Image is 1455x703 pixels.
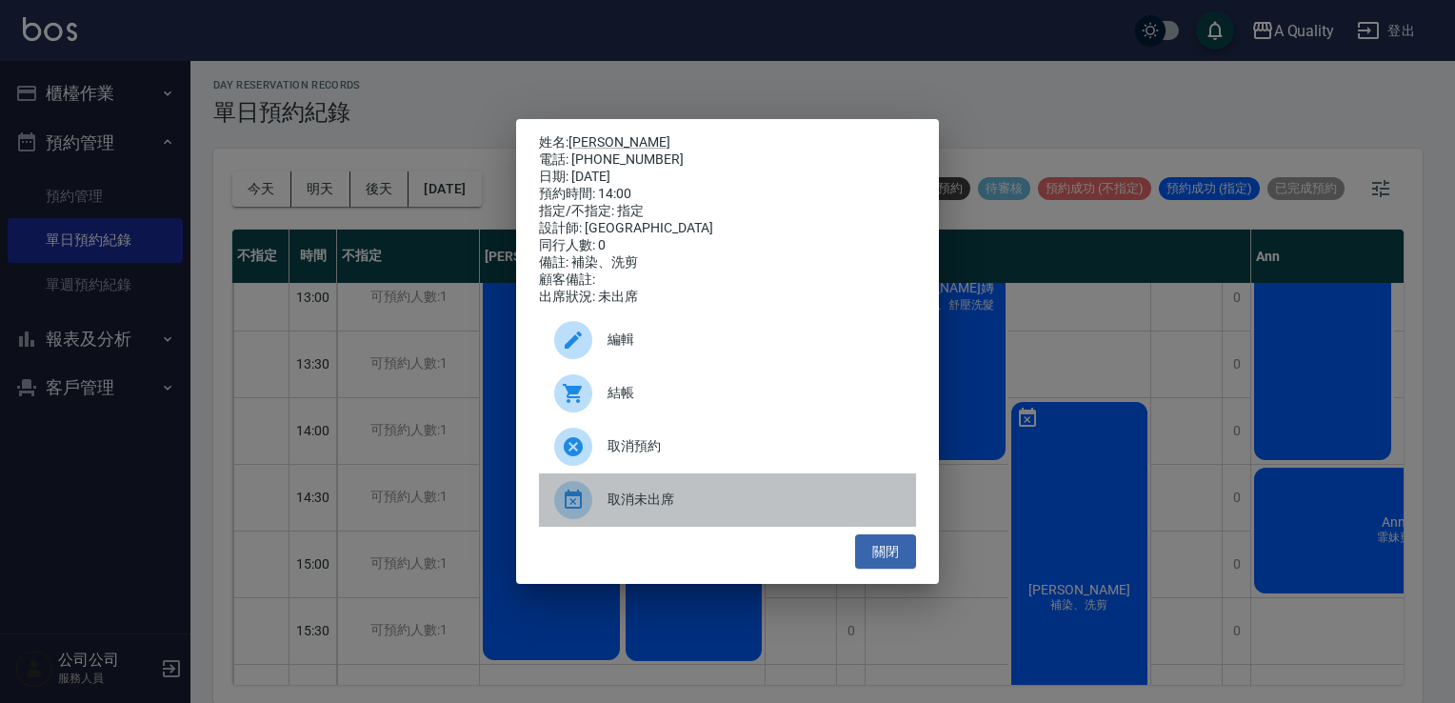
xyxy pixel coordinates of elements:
button: 關閉 [855,534,916,570]
div: 取消未出席 [539,473,916,527]
span: 結帳 [608,383,901,403]
div: 指定/不指定: 指定 [539,203,916,220]
div: 同行人數: 0 [539,237,916,254]
div: 日期: [DATE] [539,169,916,186]
div: 電話: [PHONE_NUMBER] [539,151,916,169]
a: 結帳 [539,367,916,420]
div: 編輯 [539,313,916,367]
div: 備註: 補染、洗剪 [539,254,916,271]
div: 出席狀況: 未出席 [539,289,916,306]
div: 預約時間: 14:00 [539,186,916,203]
div: 顧客備註: [539,271,916,289]
p: 姓名: [539,134,916,151]
span: 編輯 [608,330,901,350]
span: 取消預約 [608,436,901,456]
div: 取消預約 [539,420,916,473]
span: 取消未出席 [608,490,901,510]
a: [PERSON_NAME] [568,134,670,150]
div: 設計師: [GEOGRAPHIC_DATA] [539,220,916,237]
